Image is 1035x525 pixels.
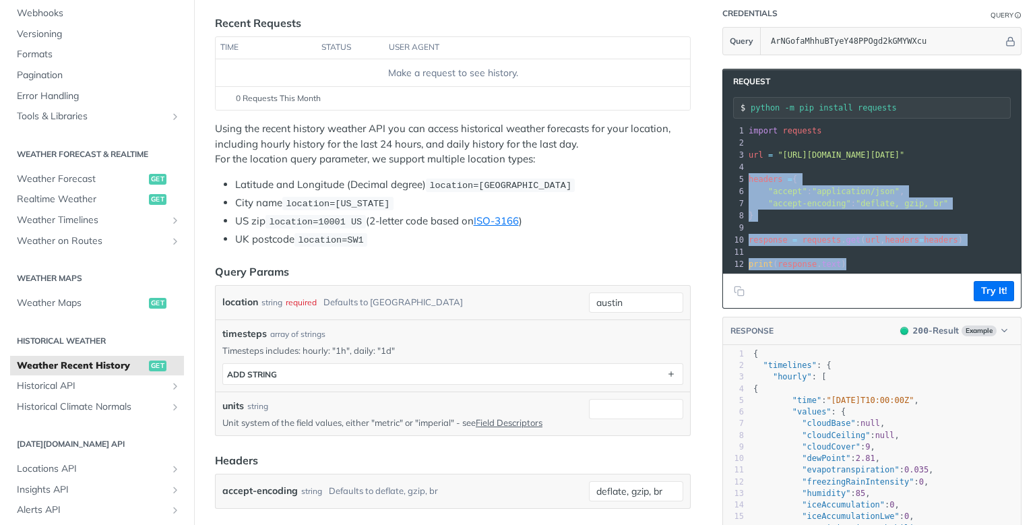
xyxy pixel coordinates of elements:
[865,442,870,452] span: 9
[298,235,363,245] span: location=SW1
[10,438,184,450] h2: [DATE][DOMAIN_NAME] API
[753,465,933,474] span: : ,
[10,376,184,396] a: Historical APIShow subpages for Historical API
[753,384,758,394] span: {
[749,175,783,184] span: headers
[222,416,584,429] p: Unit system of the field values, either "metric" or "imperial" - see
[802,489,850,498] span: "humidity"
[974,281,1014,301] button: Try It!
[10,169,184,189] a: Weather Forecastget
[10,397,184,417] a: Historical Climate NormalsShow subpages for Historical Climate Normals
[222,399,244,413] label: units
[802,431,870,440] span: "cloudCeiling"
[10,480,184,500] a: Insights APIShow subpages for Insights API
[10,65,184,86] a: Pagination
[235,232,691,247] li: UK postcode
[802,512,900,521] span: "iceAccumulationLwe"
[821,259,841,269] span: text
[17,69,181,82] span: Pagination
[10,459,184,479] a: Locations APIShow subpages for Locations API
[723,476,744,488] div: 12
[900,327,908,335] span: 200
[17,7,181,20] span: Webhooks
[10,189,184,210] a: Realtime Weatherget
[222,327,267,341] span: timesteps
[17,359,146,373] span: Weather Recent History
[17,48,181,61] span: Formats
[875,431,895,440] span: null
[802,442,860,452] span: "cloudCover"
[904,512,909,521] span: 0
[723,441,744,453] div: 9
[17,28,181,41] span: Versioning
[215,121,691,167] p: Using the recent history weather API you can access historical weather forecasts for your locatio...
[723,28,761,55] button: Query
[17,90,181,103] span: Error Handling
[170,402,181,412] button: Show subpages for Historical Climate Normals
[764,28,1003,55] input: apikey
[170,505,181,516] button: Show subpages for Alerts API
[749,259,773,269] span: print
[802,454,850,463] span: "dewPoint"
[749,199,948,208] span: :
[723,488,744,499] div: 13
[778,150,904,160] span: "[URL][DOMAIN_NAME][DATE]"
[17,297,146,310] span: Weather Maps
[723,453,744,464] div: 10
[723,360,744,371] div: 2
[792,235,797,245] span: =
[792,396,821,405] span: "time"
[753,454,880,463] span: : ,
[149,174,166,185] span: get
[10,44,184,65] a: Formats
[768,187,807,196] span: "accept"
[10,356,184,376] a: Weather Recent Historyget
[270,328,325,340] div: array of strings
[215,264,289,280] div: Query Params
[749,150,763,160] span: url
[723,499,744,511] div: 14
[753,442,875,452] span: : ,
[723,418,744,429] div: 7
[17,235,166,248] span: Weather on Routes
[788,175,792,184] span: =
[751,103,1010,113] input: Request instructions
[991,10,1013,20] div: Query
[10,293,184,313] a: Weather Mapsget
[235,195,691,211] li: City name
[723,395,744,406] div: 5
[749,187,904,196] span: : ,
[730,281,749,301] button: Copy to clipboard
[286,292,317,312] div: required
[723,464,744,476] div: 11
[10,106,184,127] a: Tools & LibrariesShow subpages for Tools & Libraries
[722,8,778,19] div: Credentials
[723,173,746,185] div: 5
[723,185,746,197] div: 6
[170,236,181,247] button: Show subpages for Weather on Routes
[17,214,166,227] span: Weather Timelines
[1003,34,1017,48] button: Hide
[753,477,929,487] span: : ,
[826,396,914,405] span: "[DATE]T10:00:00Z"
[726,76,770,87] span: Request
[149,361,166,371] span: get
[723,430,744,441] div: 8
[317,37,384,59] th: status
[10,272,184,284] h2: Weather Maps
[913,324,959,338] div: - Result
[723,197,746,210] div: 7
[236,92,321,104] span: 0 Requests This Month
[749,235,963,245] span: . ( , )
[17,193,146,206] span: Realtime Weather
[802,419,855,428] span: "cloudBase"
[730,35,753,47] span: Query
[429,181,571,191] span: location=[GEOGRAPHIC_DATA]
[893,324,1014,338] button: 200200-ResultExample
[919,235,924,245] span: =
[768,199,851,208] span: "accept-encoding"
[753,396,919,405] span: : ,
[723,511,744,522] div: 15
[261,292,282,312] div: string
[269,217,362,227] span: location=10001 US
